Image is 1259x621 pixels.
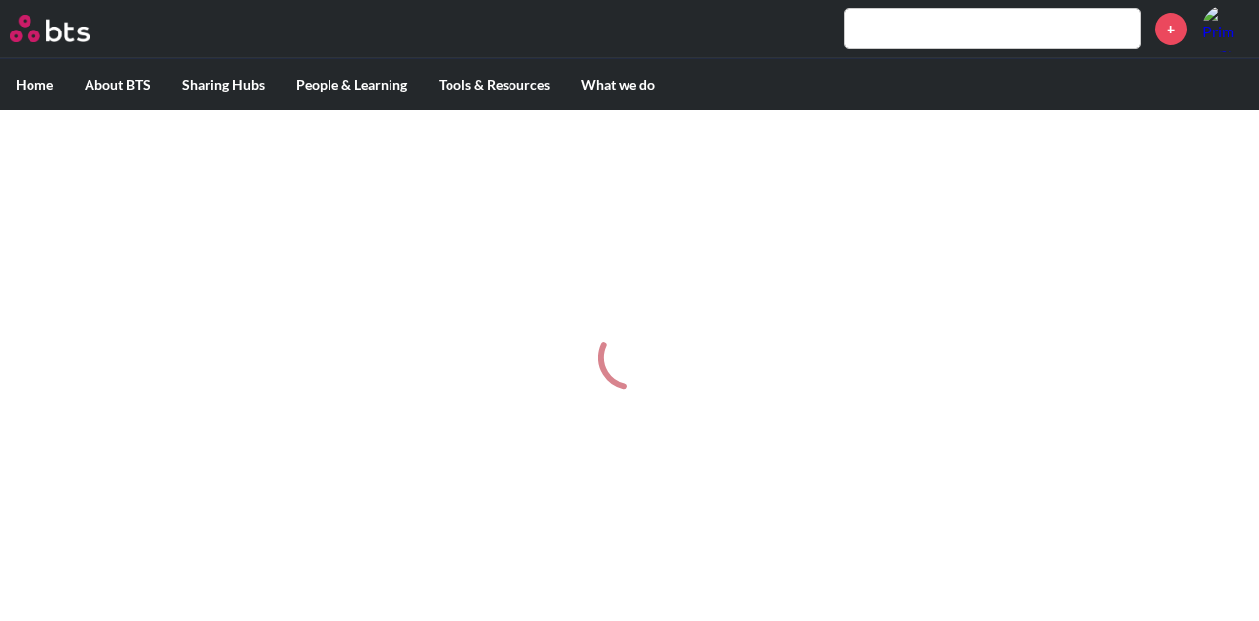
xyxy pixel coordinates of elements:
[10,15,126,42] a: Go home
[166,59,280,110] label: Sharing Hubs
[1202,5,1249,52] a: Profile
[10,15,90,42] img: BTS Logo
[280,59,423,110] label: People & Learning
[69,59,166,110] label: About BTS
[1202,5,1249,52] img: Prim Sunsermsook
[1155,13,1187,45] a: +
[566,59,671,110] label: What we do
[423,59,566,110] label: Tools & Resources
